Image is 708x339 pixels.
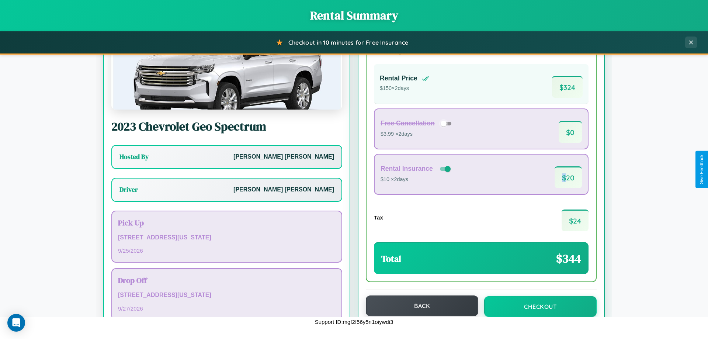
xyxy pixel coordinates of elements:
[381,120,435,127] h4: Free Cancellation
[556,250,581,267] span: $ 344
[484,296,597,317] button: Checkout
[7,7,701,24] h1: Rental Summary
[562,210,589,231] span: $ 24
[118,304,336,314] p: 9 / 27 / 2026
[380,75,417,82] h4: Rental Price
[699,155,704,184] div: Give Feedback
[118,246,336,256] p: 9 / 25 / 2026
[118,275,336,286] h3: Drop Off
[119,185,138,194] h3: Driver
[381,175,452,184] p: $10 × 2 days
[119,152,149,161] h3: Hosted By
[233,152,334,162] p: [PERSON_NAME] [PERSON_NAME]
[552,76,583,98] span: $ 324
[111,118,342,135] h2: 2023 Chevrolet Geo Spectrum
[118,290,336,301] p: [STREET_ADDRESS][US_STATE]
[7,314,25,332] div: Open Intercom Messenger
[118,232,336,243] p: [STREET_ADDRESS][US_STATE]
[118,217,336,228] h3: Pick Up
[559,121,582,143] span: $ 0
[315,317,393,327] p: Support ID: mgf2f56y5n1oiywdi3
[111,36,342,110] img: Chevrolet Geo Spectrum
[288,39,408,46] span: Checkout in 10 minutes for Free Insurance
[380,84,429,93] p: $ 150 × 2 days
[555,166,582,188] span: $ 20
[366,295,478,316] button: Back
[233,184,334,195] p: [PERSON_NAME] [PERSON_NAME]
[381,165,433,173] h4: Rental Insurance
[374,214,383,221] h4: Tax
[381,253,401,265] h3: Total
[381,129,454,139] p: $3.99 × 2 days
